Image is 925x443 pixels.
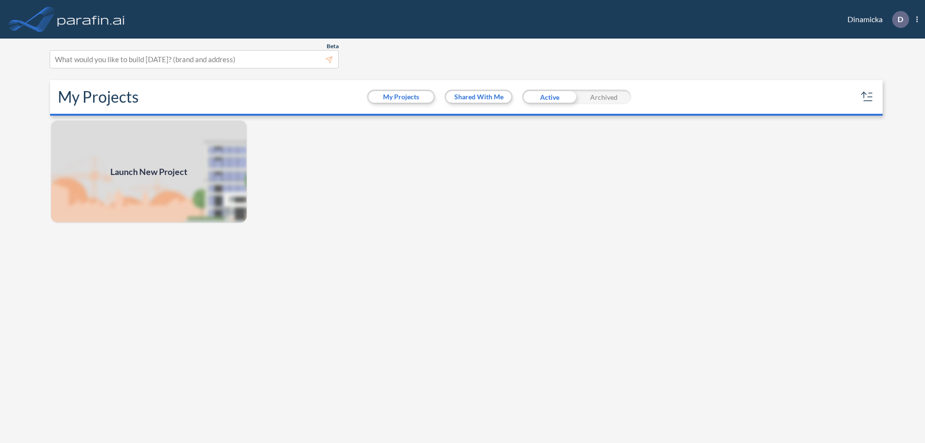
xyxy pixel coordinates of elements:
[859,89,875,105] button: sort
[522,90,577,104] div: Active
[898,15,903,24] p: D
[577,90,631,104] div: Archived
[833,11,918,28] div: Dinamicka
[50,120,248,224] img: add
[58,88,139,106] h2: My Projects
[50,120,248,224] a: Launch New Project
[110,165,187,178] span: Launch New Project
[55,10,127,29] img: logo
[327,42,339,50] span: Beta
[369,91,434,103] button: My Projects
[446,91,511,103] button: Shared With Me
